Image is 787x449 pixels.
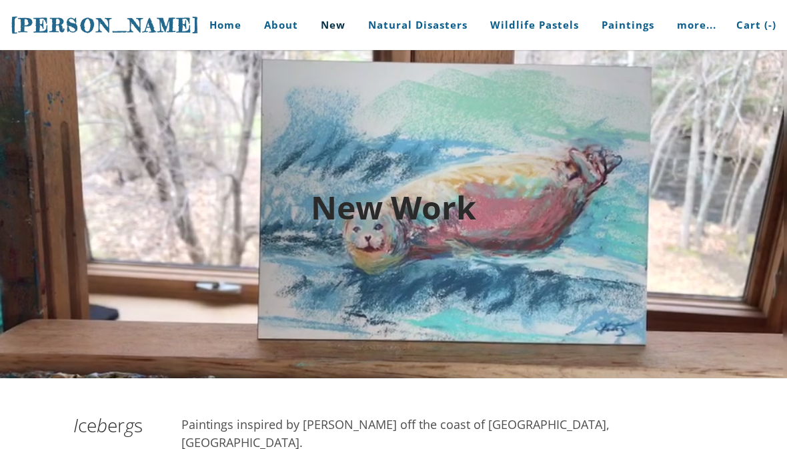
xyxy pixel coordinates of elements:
[768,18,772,31] span: -
[125,412,134,438] em: g
[97,412,107,438] em: b
[11,14,200,37] span: [PERSON_NAME]
[73,416,161,434] h2: ce er s
[311,185,476,229] font: New Work
[73,412,78,438] em: I
[11,13,200,38] a: [PERSON_NAME]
